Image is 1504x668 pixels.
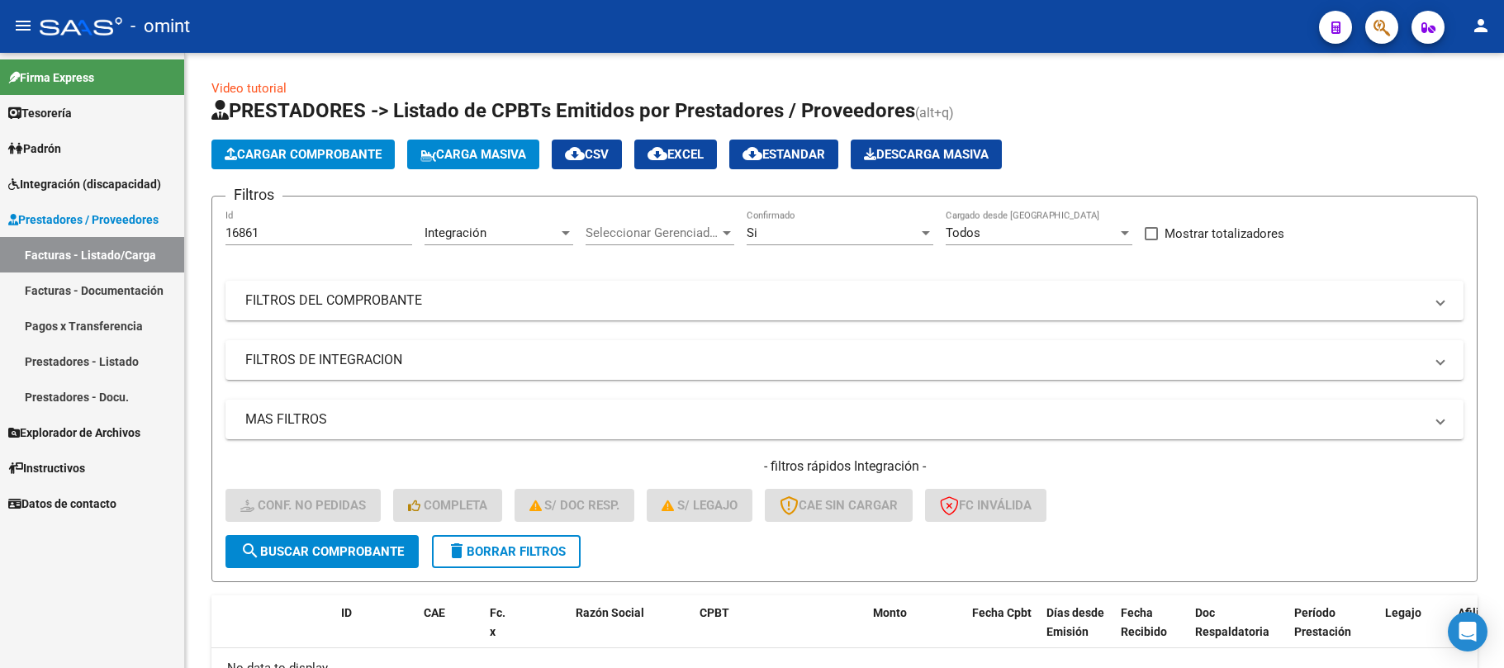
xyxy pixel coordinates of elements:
span: PRESTADORES -> Listado de CPBTs Emitidos por Prestadores / Proveedores [211,99,915,122]
mat-icon: cloud_download [648,144,667,163]
mat-panel-title: FILTROS DEL COMPROBANTE [245,291,1424,310]
span: Cargar Comprobante [225,147,382,162]
span: Integración (discapacidad) [8,175,161,193]
span: Integración [425,225,486,240]
span: (alt+q) [915,105,954,121]
h3: Filtros [225,183,282,206]
app-download-masive: Descarga masiva de comprobantes (adjuntos) [851,140,1002,169]
span: Tesorería [8,104,72,122]
button: Descarga Masiva [851,140,1002,169]
span: Carga Masiva [420,147,526,162]
span: Instructivos [8,459,85,477]
span: CAE [424,606,445,619]
span: Explorador de Archivos [8,424,140,442]
datatable-header-cell: CAE [417,595,483,668]
span: Período Prestación [1294,606,1351,638]
button: EXCEL [634,140,717,169]
datatable-header-cell: Monto [866,595,966,668]
span: CAE SIN CARGAR [780,498,898,513]
button: CSV [552,140,622,169]
datatable-header-cell: Período Prestación [1288,595,1378,668]
span: CSV [565,147,609,162]
button: Cargar Comprobante [211,140,395,169]
mat-expansion-panel-header: FILTROS DE INTEGRACION [225,340,1464,380]
span: Buscar Comprobante [240,544,404,559]
span: Doc Respaldatoria [1195,606,1269,638]
mat-icon: cloud_download [743,144,762,163]
mat-icon: person [1471,16,1491,36]
span: Legajo [1385,606,1421,619]
button: Estandar [729,140,838,169]
mat-expansion-panel-header: MAS FILTROS [225,400,1464,439]
datatable-header-cell: ID [334,595,417,668]
span: Seleccionar Gerenciador [586,225,719,240]
span: Afiliado [1458,606,1499,619]
span: Firma Express [8,69,94,87]
button: Borrar Filtros [432,535,581,568]
button: CAE SIN CARGAR [765,489,913,522]
span: Conf. no pedidas [240,498,366,513]
span: Días desde Emisión [1046,606,1104,638]
button: S/ Doc Resp. [515,489,635,522]
datatable-header-cell: Fecha Recibido [1114,595,1188,668]
span: S/ Doc Resp. [529,498,620,513]
datatable-header-cell: Fecha Cpbt [966,595,1040,668]
span: S/ legajo [662,498,738,513]
button: Carga Masiva [407,140,539,169]
datatable-header-cell: Razón Social [569,595,693,668]
button: Buscar Comprobante [225,535,419,568]
span: Fecha Recibido [1121,606,1167,638]
datatable-header-cell: Doc Respaldatoria [1188,595,1288,668]
span: Si [747,225,757,240]
span: ID [341,606,352,619]
button: FC Inválida [925,489,1046,522]
span: EXCEL [648,147,704,162]
div: Open Intercom Messenger [1448,612,1487,651]
span: Padrón [8,140,61,158]
span: - omint [130,8,190,45]
span: Descarga Masiva [864,147,989,162]
datatable-header-cell: Legajo [1378,595,1426,668]
mat-icon: search [240,541,260,561]
mat-panel-title: MAS FILTROS [245,410,1424,429]
span: Borrar Filtros [447,544,566,559]
h4: - filtros rápidos Integración - [225,457,1464,476]
span: Estandar [743,147,825,162]
span: Completa [408,498,487,513]
datatable-header-cell: Fc. x [483,595,516,668]
button: Conf. no pedidas [225,489,381,522]
span: Razón Social [576,606,644,619]
span: Monto [873,606,907,619]
span: CPBT [700,606,729,619]
span: Mostrar totalizadores [1165,224,1284,244]
datatable-header-cell: Días desde Emisión [1040,595,1114,668]
mat-icon: cloud_download [565,144,585,163]
mat-panel-title: FILTROS DE INTEGRACION [245,351,1424,369]
span: Fecha Cpbt [972,606,1032,619]
a: Video tutorial [211,81,287,96]
span: Datos de contacto [8,495,116,513]
span: Prestadores / Proveedores [8,211,159,229]
span: Todos [946,225,980,240]
mat-icon: menu [13,16,33,36]
datatable-header-cell: CPBT [693,595,866,668]
mat-icon: delete [447,541,467,561]
button: Completa [393,489,502,522]
button: S/ legajo [647,489,752,522]
span: FC Inválida [940,498,1032,513]
span: Fc. x [490,606,505,638]
mat-expansion-panel-header: FILTROS DEL COMPROBANTE [225,281,1464,320]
